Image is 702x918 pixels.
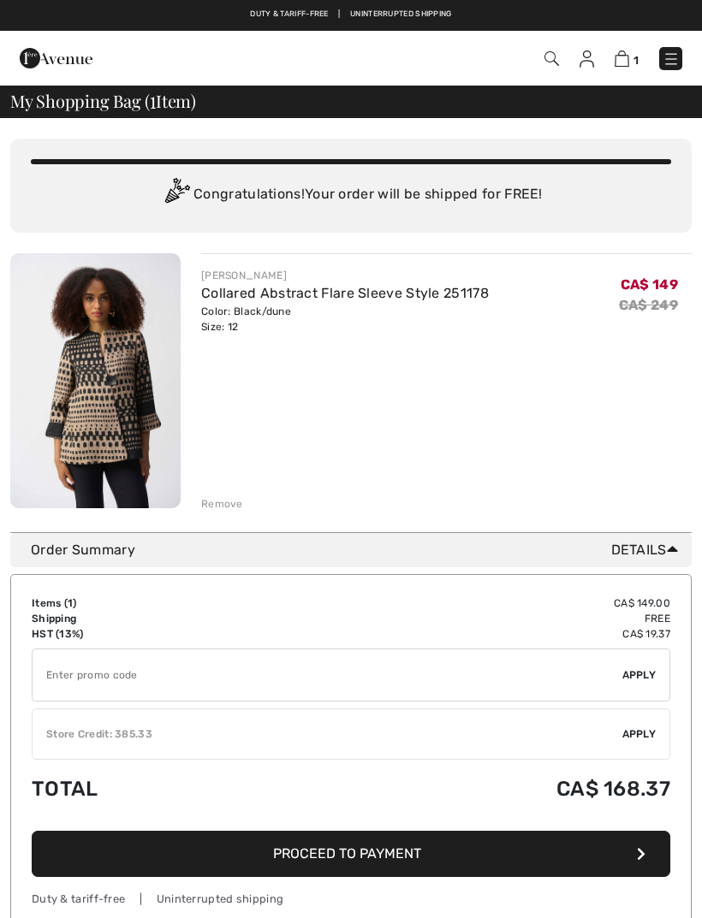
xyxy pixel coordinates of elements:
span: Apply [622,667,657,683]
div: Color: Black/dune Size: 12 [201,304,489,335]
td: Items ( ) [32,595,267,611]
td: CA$ 19.37 [267,626,670,642]
td: Total [32,760,267,818]
s: CA$ 249 [619,297,678,313]
td: HST (13%) [32,626,267,642]
img: Collared Abstract Flare Sleeve Style 251178 [10,253,181,508]
td: CA$ 168.37 [267,760,670,818]
button: Proceed to Payment [32,831,670,877]
span: Details [611,540,685,560]
td: Shipping [32,611,267,626]
a: Collared Abstract Flare Sleeve Style 251178 [201,285,489,301]
span: Apply [622,726,657,742]
a: 1ère Avenue [20,49,92,65]
span: My Shopping Bag ( Item) [10,92,196,110]
div: Order Summary [31,540,685,560]
span: CA$ 149 [621,276,678,293]
div: Duty & tariff-free | Uninterrupted shipping [32,891,670,907]
span: 1 [68,597,73,609]
td: Free [267,611,670,626]
div: Congratulations! Your order will be shipped for FREE! [31,178,671,212]
span: Proceed to Payment [273,845,421,862]
img: Congratulation2.svg [159,178,193,212]
span: 1 [150,88,156,110]
td: CA$ 149.00 [267,595,670,611]
img: My Info [580,50,594,68]
span: 1 [634,54,639,67]
input: Promo code [33,649,622,701]
div: Store Credit: 385.33 [33,726,622,742]
img: Shopping Bag [615,50,629,67]
div: [PERSON_NAME] [201,268,489,283]
a: 1 [615,48,639,68]
img: 1ère Avenue [20,41,92,75]
img: Search [544,51,559,66]
img: Menu [663,50,680,68]
div: Remove [201,496,243,512]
